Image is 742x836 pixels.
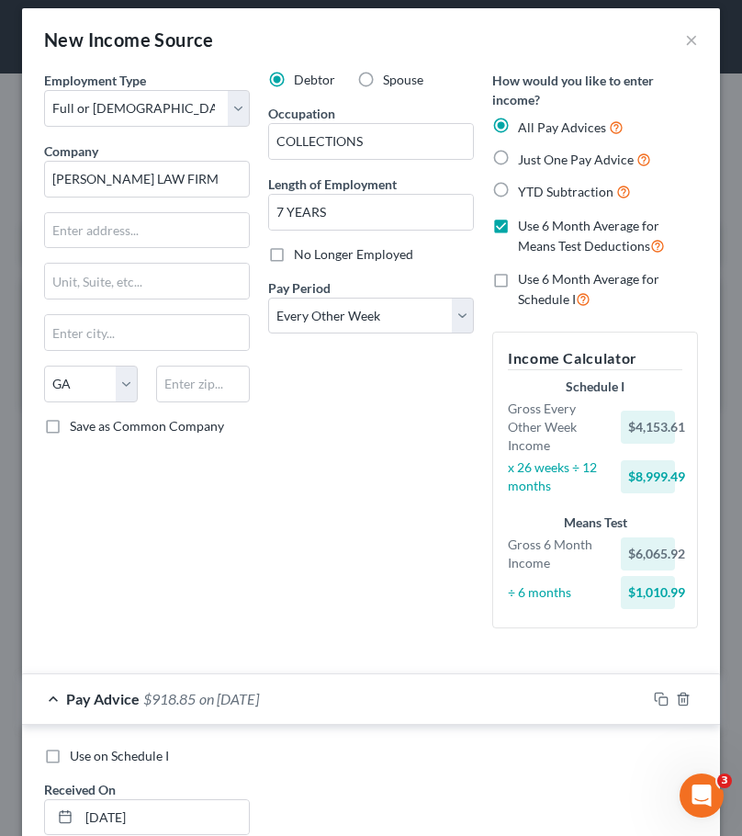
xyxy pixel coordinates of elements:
[294,72,335,87] span: Debtor
[621,460,676,493] div: $8,999.49
[518,152,634,167] span: Just One Pay Advice
[70,748,169,763] span: Use on Schedule I
[44,161,250,198] input: Search company by name...
[621,576,676,609] div: $1,010.99
[508,378,682,396] div: Schedule I
[66,690,140,707] span: Pay Advice
[518,184,613,199] span: YTD Subtraction
[45,213,249,248] input: Enter address...
[269,195,473,230] input: ex: 2 years
[621,411,676,444] div: $4,153.61
[45,264,249,299] input: Unit, Suite, etc...
[499,458,612,495] div: x 26 weeks ÷ 12 months
[383,72,423,87] span: Spouse
[70,418,224,434] span: Save as Common Company
[518,119,606,135] span: All Pay Advices
[499,536,612,572] div: Gross 6 Month Income
[294,246,413,262] span: No Longer Employed
[44,143,98,159] span: Company
[518,218,659,254] span: Use 6 Month Average for Means Test Deductions
[508,347,682,370] h5: Income Calculator
[79,800,249,835] input: MM/DD/YYYY
[621,537,676,571] div: $6,065.92
[492,71,698,109] label: How would you like to enter income?
[199,690,259,707] span: on [DATE]
[45,315,249,350] input: Enter city...
[44,782,116,797] span: Received On
[143,690,196,707] span: $918.85
[680,774,724,818] iframe: Intercom live chat
[44,73,146,88] span: Employment Type
[268,104,335,123] label: Occupation
[269,124,473,159] input: --
[268,280,331,296] span: Pay Period
[717,774,732,788] span: 3
[156,366,250,402] input: Enter zip...
[499,583,612,602] div: ÷ 6 months
[44,27,214,52] div: New Income Source
[508,514,682,532] div: Means Test
[518,271,659,307] span: Use 6 Month Average for Schedule I
[499,400,612,455] div: Gross Every Other Week Income
[268,175,397,194] label: Length of Employment
[685,28,698,51] button: ×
